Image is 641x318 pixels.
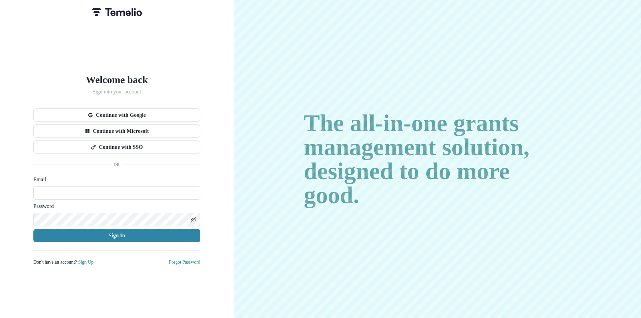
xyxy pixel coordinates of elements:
[33,229,200,242] button: Sign In
[161,259,200,265] a: Forgot Password
[33,88,200,95] h2: Sign into your account
[90,259,109,265] a: Sign Up
[188,214,199,225] button: Toggle password visibility
[92,8,142,16] img: Temelio
[33,108,200,122] button: Continue with Google
[33,176,196,184] label: Email
[33,74,200,86] h1: Welcome back
[33,202,196,210] label: Password
[33,259,109,266] p: Don't have an account?
[33,124,200,138] button: Continue with Microsoft
[33,140,200,154] button: Continue with SSO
